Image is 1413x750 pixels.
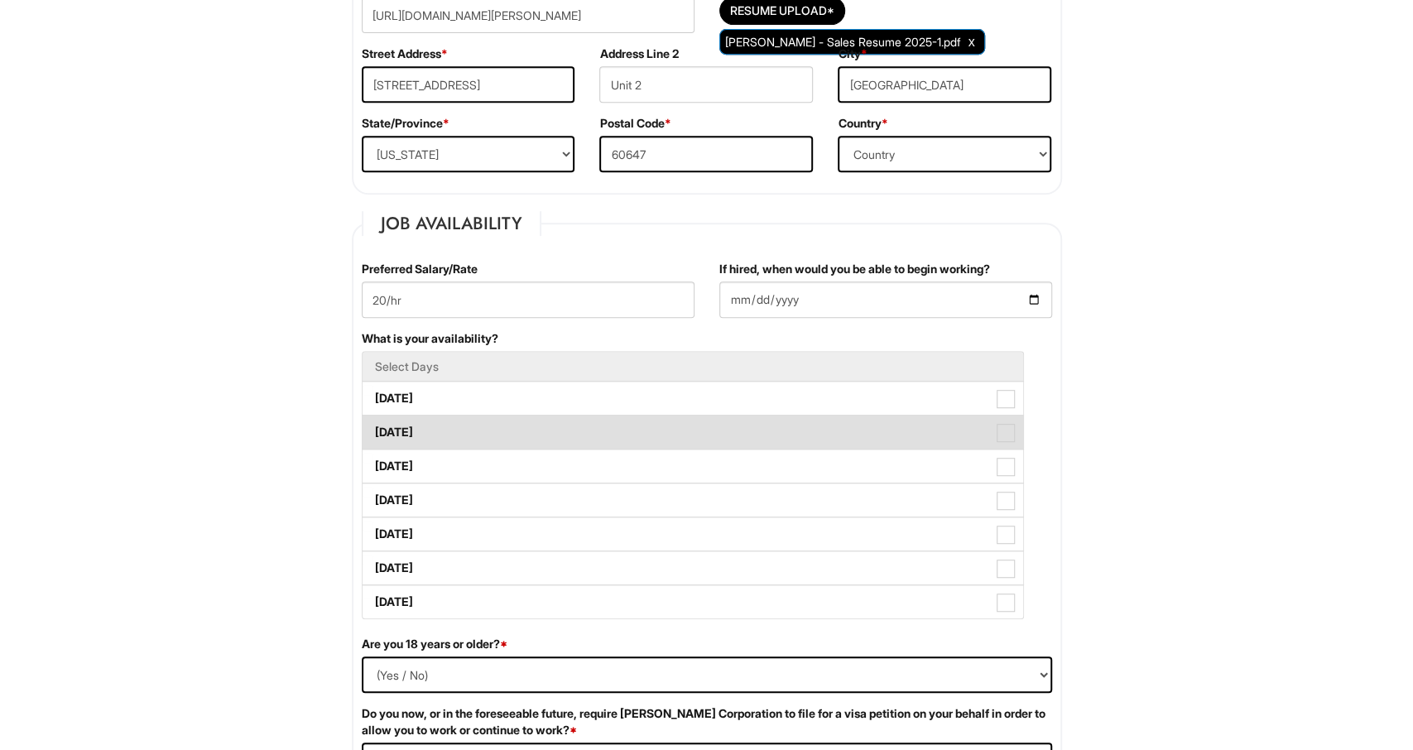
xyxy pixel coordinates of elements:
[362,281,694,318] input: Preferred Salary/Rate
[362,636,507,652] label: Are you 18 years or older?
[363,517,1023,550] label: [DATE]
[838,115,887,132] label: Country
[363,551,1023,584] label: [DATE]
[362,705,1052,738] label: Do you now, or in the foreseeable future, require [PERSON_NAME] Corporation to file for a visa pe...
[599,66,813,103] input: Apt., Suite, Box, etc.
[375,360,1011,373] h5: Select Days
[362,330,498,347] label: What is your availability?
[362,261,478,277] label: Preferred Salary/Rate
[838,46,867,62] label: City
[964,31,979,53] a: Clear Uploaded File
[363,585,1023,618] label: [DATE]
[725,35,960,49] span: [PERSON_NAME] - Sales Resume 2025-1.pdf
[599,46,678,62] label: Address Line 2
[599,115,670,132] label: Postal Code
[363,450,1023,483] label: [DATE]
[719,261,990,277] label: If hired, when would you be able to begin working?
[838,136,1051,172] select: Country
[362,115,449,132] label: State/Province
[362,211,541,236] legend: Job Availability
[599,136,813,172] input: Postal Code
[838,66,1051,103] input: City
[363,416,1023,449] label: [DATE]
[362,46,448,62] label: Street Address
[363,382,1023,415] label: [DATE]
[362,656,1052,693] select: (Yes / No)
[362,66,575,103] input: Street Address
[362,136,575,172] select: State/Province
[363,483,1023,517] label: [DATE]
